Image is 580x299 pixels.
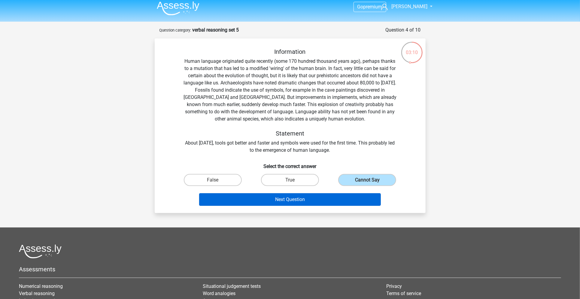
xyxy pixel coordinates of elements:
[19,283,63,289] a: Numerical reasoning
[391,4,427,9] span: [PERSON_NAME]
[338,174,396,186] label: Cannot Say
[157,1,199,15] img: Assessly
[184,130,397,137] h5: Statement
[357,4,363,10] span: Go
[386,26,421,34] div: Question 4 of 10
[401,41,423,56] div: 03:10
[184,174,242,186] label: False
[203,283,261,289] a: Situational judgement tests
[184,48,397,55] h5: Information
[19,266,561,273] h5: Assessments
[19,291,55,296] a: Verbal reasoning
[203,291,236,296] a: Word analogies
[261,174,319,186] label: True
[379,3,428,10] a: [PERSON_NAME]
[19,244,62,258] img: Assessly logo
[363,4,382,10] span: premium
[386,283,402,289] a: Privacy
[193,27,239,33] strong: verbal reasoning set 5
[164,48,416,154] div: Human language originated quite recently (some 170 hundred thousand years ago), perhaps thanks to...
[354,3,386,11] a: Gopremium
[164,159,416,169] h6: Select the correct answer
[386,291,421,296] a: Terms of service
[159,28,191,32] small: Question category:
[199,193,381,206] button: Next Question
